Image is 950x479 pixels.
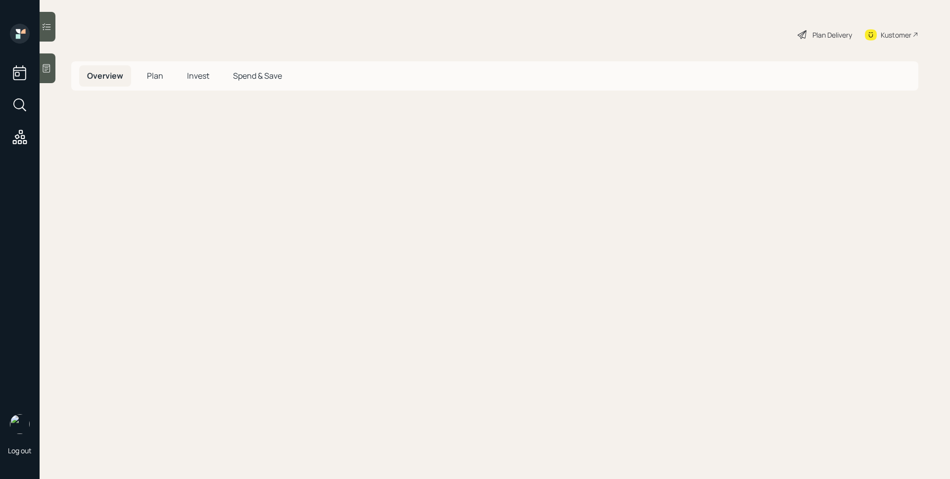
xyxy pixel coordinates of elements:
[10,414,30,434] img: james-distasi-headshot.png
[87,70,123,81] span: Overview
[187,70,209,81] span: Invest
[8,446,32,455] div: Log out
[147,70,163,81] span: Plan
[881,30,911,40] div: Kustomer
[233,70,282,81] span: Spend & Save
[812,30,852,40] div: Plan Delivery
